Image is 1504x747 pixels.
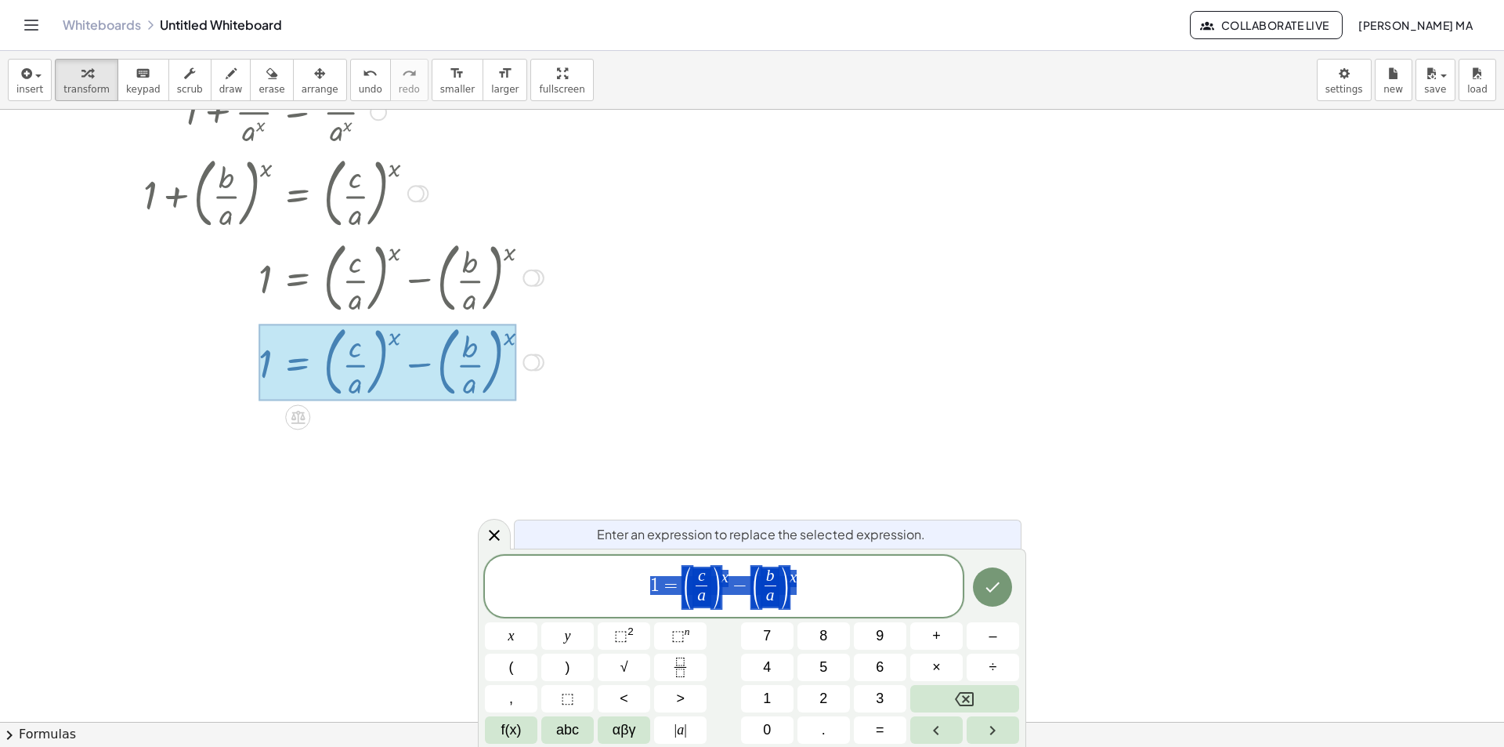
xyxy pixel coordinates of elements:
span: – [989,626,996,647]
span: + [932,626,941,647]
button: 3 [854,685,906,713]
button: ) [541,654,594,681]
button: Placeholder [541,685,594,713]
span: 1 [763,688,771,709]
sup: n [685,626,690,637]
button: Squared [598,622,650,650]
button: 8 [797,622,850,650]
span: x [508,626,515,647]
button: Divide [967,654,1019,681]
button: Fraction [654,654,707,681]
button: Greek alphabet [598,716,650,744]
span: keypad [126,84,161,95]
button: 9 [854,622,906,650]
button: format_sizelarger [483,59,527,101]
span: y [565,626,571,647]
span: smaller [440,84,475,95]
button: load [1459,59,1496,101]
span: ) [710,565,721,611]
span: erase [258,84,284,95]
button: Superscript [654,622,707,650]
button: Left arrow [910,716,963,744]
span: 4 [763,657,771,678]
button: Greater than [654,685,707,713]
span: 0 [763,720,771,741]
button: scrub [168,59,211,101]
button: Minus [967,622,1019,650]
button: save [1415,59,1455,101]
sup: 2 [627,626,634,637]
button: Right arrow [967,716,1019,744]
i: redo [402,64,417,83]
span: undo [359,84,382,95]
button: arrange [293,59,347,101]
button: Alphabet [541,716,594,744]
var: b [766,566,775,585]
button: keyboardkeypad [117,59,169,101]
button: Absolute value [654,716,707,744]
span: ( [681,565,693,611]
button: [PERSON_NAME] ma [1346,11,1485,39]
button: 4 [741,654,794,681]
button: Less than [598,685,650,713]
span: f(x) [501,720,522,741]
button: transform [55,59,118,101]
button: undoundo [350,59,391,101]
a: Whiteboards [63,17,141,33]
span: 5 [819,657,827,678]
span: a [674,720,687,741]
span: = [876,720,884,741]
span: ) [566,657,570,678]
span: ⬚ [614,628,627,644]
span: larger [491,84,519,95]
button: 2 [797,685,850,713]
span: ÷ [989,657,997,678]
button: y [541,622,594,650]
span: abc [556,720,579,741]
span: = [660,576,682,595]
button: . [797,716,850,744]
div: Apply the same math to both sides of the equation [285,404,310,430]
button: erase [250,59,293,101]
span: > [676,688,685,709]
span: 3 [876,688,884,709]
span: ( [750,565,761,611]
span: ) [779,565,790,611]
button: Equals [854,716,906,744]
span: ⬚ [671,628,685,644]
button: format_sizesmaller [432,59,483,101]
var: a [697,586,706,604]
var: x [721,568,728,586]
var: c [698,566,706,585]
button: Plus [910,622,963,650]
span: √ [620,657,628,678]
span: | [684,722,687,738]
span: arrange [302,84,338,95]
button: Square root [598,654,650,681]
span: 8 [819,626,827,647]
button: insert [8,59,52,101]
span: αβγ [613,720,636,741]
button: Functions [485,716,537,744]
span: insert [16,84,43,95]
span: fullscreen [539,84,584,95]
button: new [1375,59,1412,101]
span: transform [63,84,110,95]
var: a [766,586,775,604]
button: 7 [741,622,794,650]
span: settings [1325,84,1363,95]
button: Collaborate Live [1190,11,1342,39]
span: 7 [763,626,771,647]
span: scrub [177,84,203,95]
span: 2 [819,688,827,709]
button: Toggle navigation [19,13,44,38]
var: x [790,568,797,586]
button: 0 [741,716,794,744]
span: load [1467,84,1488,95]
span: , [509,688,513,709]
span: | [674,722,678,738]
button: 1 [741,685,794,713]
span: ⬚ [561,688,574,709]
button: Times [910,654,963,681]
i: format_size [497,64,512,83]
